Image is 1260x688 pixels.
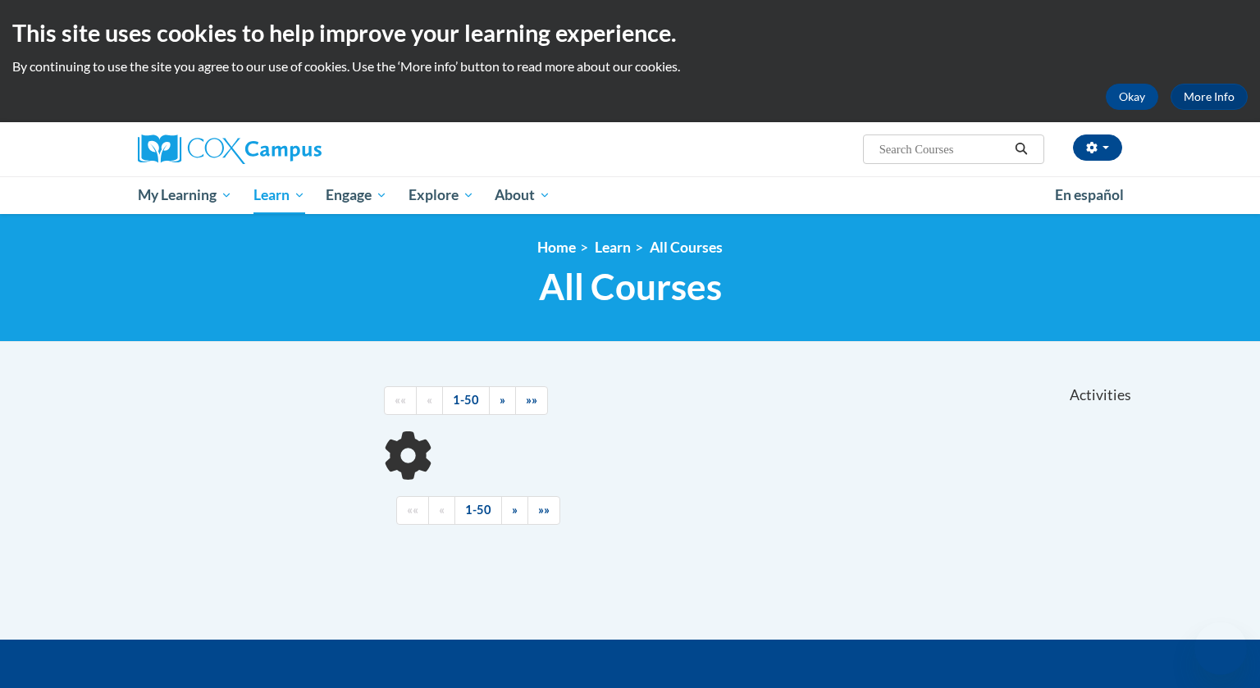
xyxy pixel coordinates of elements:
a: 1-50 [442,386,490,415]
a: My Learning [127,176,243,214]
a: Previous [416,386,443,415]
a: Cox Campus [138,134,450,164]
img: Cox Campus [138,134,322,164]
span: « [439,503,445,517]
a: All Courses [650,239,723,256]
span: Engage [326,185,387,205]
button: Account Settings [1073,134,1122,161]
span: » [512,503,518,517]
span: Activities [1070,386,1131,404]
span: » [500,393,505,407]
iframe: Button to launch messaging window [1194,622,1247,675]
a: Previous [428,496,455,525]
input: Search Courses [878,139,1009,159]
span: «« [407,503,418,517]
a: Explore [398,176,485,214]
a: End [527,496,560,525]
span: Learn [253,185,305,205]
a: More Info [1171,84,1248,110]
button: Okay [1106,84,1158,110]
span: All Courses [539,265,722,308]
a: Learn [243,176,316,214]
a: About [485,176,562,214]
a: Engage [315,176,398,214]
span: About [495,185,550,205]
a: Learn [595,239,631,256]
a: 1-50 [454,496,502,525]
h2: This site uses cookies to help improve your learning experience. [12,16,1248,49]
a: Begining [384,386,417,415]
button: Search [1009,139,1034,159]
span: «« [395,393,406,407]
span: »» [526,393,537,407]
span: « [427,393,432,407]
a: Home [537,239,576,256]
span: »» [538,503,550,517]
a: Begining [396,496,429,525]
div: Main menu [113,176,1147,214]
a: En español [1044,178,1134,212]
a: End [515,386,548,415]
span: Explore [409,185,474,205]
a: Next [501,496,528,525]
p: By continuing to use the site you agree to our use of cookies. Use the ‘More info’ button to read... [12,57,1248,75]
span: En español [1055,186,1124,203]
span: My Learning [138,185,232,205]
a: Next [489,386,516,415]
